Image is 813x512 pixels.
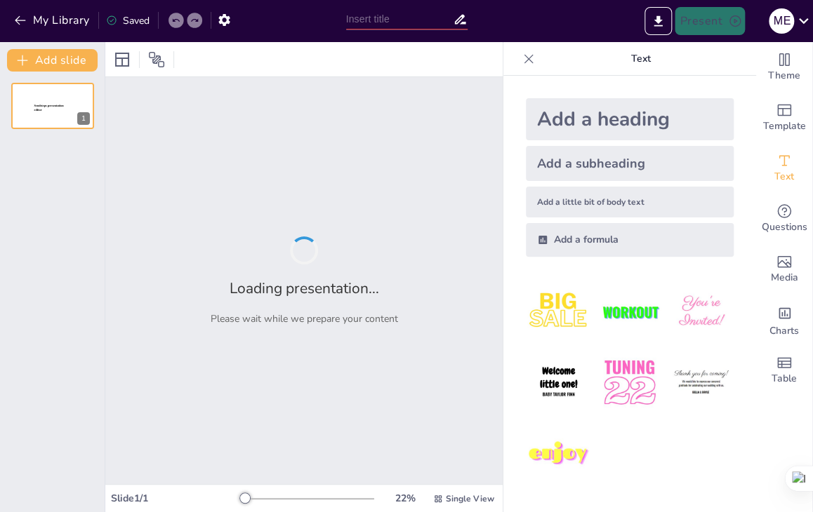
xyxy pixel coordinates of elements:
[526,187,734,217] div: Add a little bit of body text
[756,143,812,194] div: Add text boxes
[540,42,742,76] p: Text
[769,7,794,35] button: m e
[148,51,165,68] span: Position
[211,312,398,325] p: Please wait while we prepare your content
[762,220,807,235] span: Questions
[526,422,591,487] img: 7.jpeg
[526,350,591,415] img: 4.jpeg
[675,7,745,35] button: Present
[77,112,90,125] div: 1
[771,270,798,285] span: Media
[756,244,812,295] div: Add images, graphics, shapes or video
[774,169,794,184] span: Text
[526,279,591,344] img: 1.jpeg
[756,42,812,93] div: Change the overall theme
[597,350,662,415] img: 5.jpeg
[768,68,800,83] span: Theme
[111,48,133,71] div: Layout
[756,345,812,396] div: Add a table
[106,14,150,27] div: Saved
[772,371,797,386] span: Table
[769,323,799,339] span: Charts
[756,295,812,345] div: Add charts and graphs
[769,8,794,34] div: m e
[111,492,239,505] div: Slide 1 / 1
[597,279,662,344] img: 2.jpeg
[526,146,734,181] div: Add a subheading
[388,492,422,505] div: 22 %
[668,279,734,344] img: 3.jpeg
[526,98,734,140] div: Add a heading
[756,194,812,244] div: Get real-time input from your audience
[11,9,95,32] button: My Library
[763,119,806,134] span: Template
[11,83,94,129] div: 1
[668,350,734,415] img: 6.jpeg
[526,223,734,257] div: Add a formula
[34,105,64,112] span: Sendsteps presentation editor
[446,493,494,504] span: Single View
[7,49,98,72] button: Add slide
[346,9,453,29] input: Insert title
[230,278,379,298] h2: Loading presentation...
[756,93,812,143] div: Add ready made slides
[645,7,672,35] button: Export to PowerPoint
